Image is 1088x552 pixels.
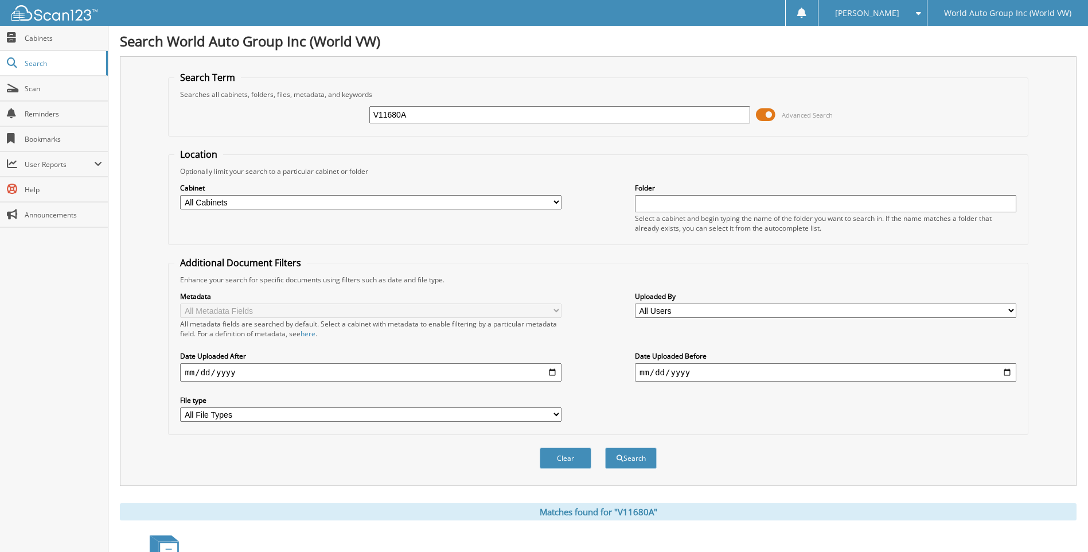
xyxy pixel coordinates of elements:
label: File type [180,395,561,405]
span: User Reports [25,160,94,169]
span: Bookmarks [25,134,102,144]
input: end [635,363,1016,382]
button: Clear [540,448,591,469]
div: Enhance your search for specific documents using filters such as date and file type. [174,275,1021,285]
span: Reminders [25,109,102,119]
div: All metadata fields are searched by default. Select a cabinet with metadata to enable filtering b... [180,319,561,339]
div: Searches all cabinets, folders, files, metadata, and keywords [174,90,1021,99]
label: Folder [635,183,1016,193]
input: start [180,363,561,382]
span: World Auto Group Inc (World VW) [944,10,1071,17]
div: Select a cabinet and begin typing the name of the folder you want to search in. If the name match... [635,213,1016,233]
legend: Additional Document Filters [174,256,307,269]
span: Scan [25,84,102,94]
span: Search [25,59,100,68]
label: Metadata [180,291,561,301]
h1: Search World Auto Group Inc (World VW) [120,32,1077,50]
span: Advanced Search [782,111,833,119]
label: Date Uploaded After [180,351,561,361]
legend: Location [174,148,223,161]
div: Matches found for "V11680A" [120,503,1077,520]
img: scan123-logo-white.svg [11,5,98,21]
div: Optionally limit your search to a particular cabinet or folder [174,166,1021,176]
span: Announcements [25,210,102,220]
span: Help [25,185,102,195]
span: [PERSON_NAME] [835,10,899,17]
button: Search [605,448,657,469]
legend: Search Term [174,71,241,84]
label: Date Uploaded Before [635,351,1016,361]
label: Uploaded By [635,291,1016,301]
a: here [301,329,315,339]
label: Cabinet [180,183,561,193]
span: Cabinets [25,33,102,43]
